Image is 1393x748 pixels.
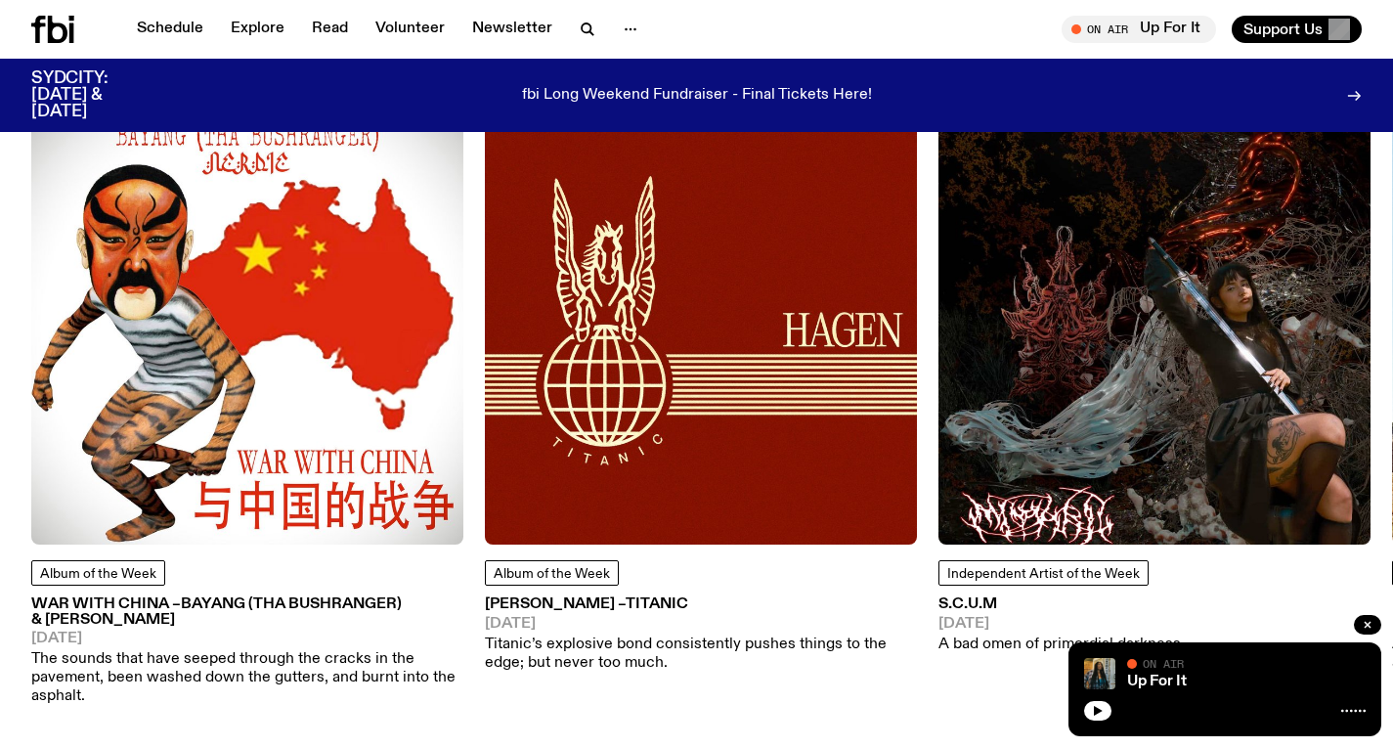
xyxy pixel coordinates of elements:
p: fbi Long Weekend Fundraiser - Final Tickets Here! [522,87,872,105]
span: BAYANG (tha Bushranger) & [PERSON_NAME] [31,596,402,627]
h3: [PERSON_NAME] – [485,597,917,612]
span: Album of the Week [40,567,156,581]
button: On AirUp For It [1062,16,1216,43]
p: Titanic’s explosive bond consistently pushes things to the edge; but never too much. [485,636,917,673]
span: On Air [1143,657,1184,670]
a: Album of the Week [485,560,619,586]
a: Independent Artist of the Week [938,560,1149,586]
span: [DATE] [938,617,1181,632]
span: Album of the Week [494,567,610,581]
span: Titanic [626,596,688,612]
button: Support Us [1232,16,1362,43]
span: [DATE] [485,617,917,632]
a: Volunteer [364,16,457,43]
a: [PERSON_NAME] –Titanic[DATE]Titanic’s explosive bond consistently pushes things to the edge; but ... [485,597,917,673]
p: A bad omen of primordial darkness [938,636,1181,654]
h3: S.C.U.M [938,597,1181,612]
h3: SYDCITY: [DATE] & [DATE] [31,70,156,120]
a: Schedule [125,16,215,43]
a: Explore [219,16,296,43]
a: Read [300,16,360,43]
span: Support Us [1243,21,1323,38]
a: Newsletter [460,16,564,43]
span: [DATE] [31,632,463,646]
a: Up For It [1127,674,1187,689]
a: WAR WITH CHINA –BAYANG (tha Bushranger) & [PERSON_NAME][DATE]The sounds that have seeped through ... [31,597,463,706]
a: Album of the Week [31,560,165,586]
p: The sounds that have seeped through the cracks in the pavement, been washed down the gutters, and... [31,650,463,707]
h3: WAR WITH CHINA – [31,597,463,627]
span: Independent Artist of the Week [947,567,1140,581]
a: S.C.U.M[DATE]A bad omen of primordial darkness [938,597,1181,654]
img: Ify - a Brown Skin girl with black braided twists, looking up to the side with her tongue stickin... [1084,658,1115,689]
